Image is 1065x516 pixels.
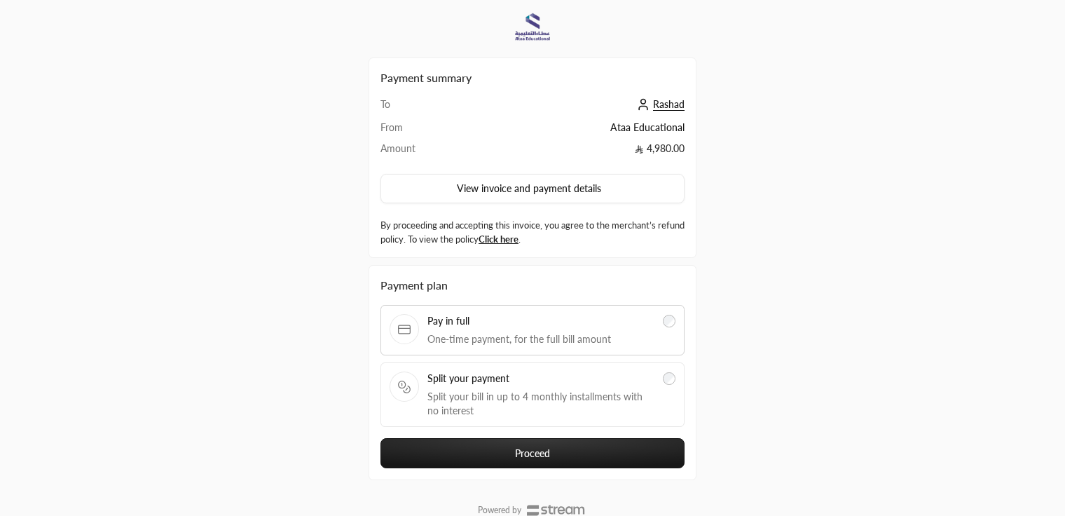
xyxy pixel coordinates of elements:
span: Rashad [653,98,685,111]
input: Pay in fullOne-time payment, for the full bill amount [663,315,675,327]
p: Powered by [478,505,521,516]
button: Proceed [380,438,685,468]
a: Rashad [633,98,685,110]
td: To [380,97,478,121]
label: By proceeding and accepting this invoice, you agree to the merchant’s refund policy. To view the ... [380,219,685,246]
span: Pay in full [427,314,654,328]
span: One-time payment, for the full bill amount [427,332,654,346]
input: Split your paymentSplit your bill in up to 4 monthly installments with no interest [663,372,675,385]
td: From [380,121,478,142]
div: Payment plan [380,277,685,294]
a: Click here [479,233,518,245]
td: 4,980.00 [478,142,685,163]
img: Company Logo [514,8,551,46]
td: Ataa Educational [478,121,685,142]
button: View invoice and payment details [380,174,685,203]
h2: Payment summary [380,69,685,86]
td: Amount [380,142,478,163]
span: Split your bill in up to 4 monthly installments with no interest [427,390,654,418]
span: Split your payment [427,372,654,386]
